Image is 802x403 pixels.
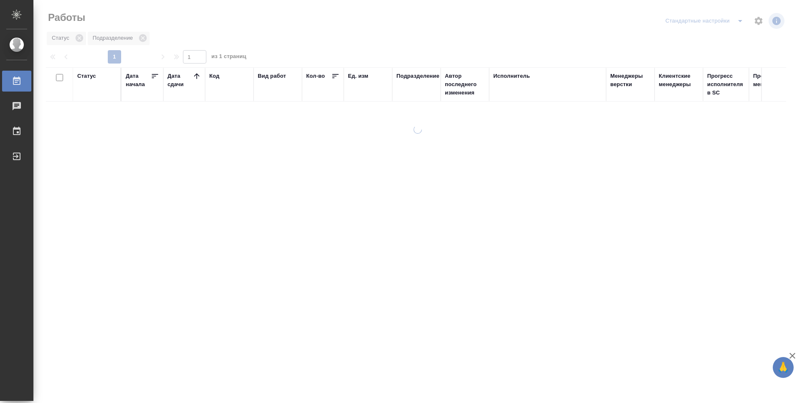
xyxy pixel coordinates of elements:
button: 🙏 [773,357,794,378]
div: Дата начала [126,72,151,89]
div: Статус [77,72,96,80]
div: Подразделение [396,72,439,80]
div: Автор последнего изменения [445,72,485,97]
div: Исполнитель [493,72,530,80]
span: 🙏 [776,359,790,376]
div: Менеджеры верстки [610,72,650,89]
div: Проектные менеджеры [753,72,793,89]
div: Код [209,72,219,80]
div: Вид работ [258,72,286,80]
div: Прогресс исполнителя в SC [707,72,745,97]
div: Ед. изм [348,72,368,80]
div: Дата сдачи [168,72,193,89]
div: Клиентские менеджеры [659,72,699,89]
div: Кол-во [306,72,325,80]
